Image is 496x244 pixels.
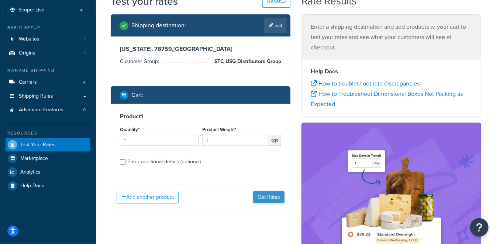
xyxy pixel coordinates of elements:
button: Get Rates [253,191,285,203]
li: Origins [6,46,90,60]
button: Open Resource Center [470,218,489,237]
div: Resources [6,130,90,136]
span: 0 [83,107,86,113]
div: Basic Setup [6,25,90,31]
h3: Product 1 [120,113,281,120]
h3: [US_STATE], 78759 , [GEOGRAPHIC_DATA] [120,45,281,53]
a: Edit [264,18,287,33]
a: Carriers4 [6,76,90,89]
span: Websites [19,36,39,42]
a: Analytics [6,165,90,179]
span: 1 [84,50,86,56]
a: Advanced Features0 [6,103,90,117]
a: How to troubleshoot rate discrepancies [311,79,420,88]
a: How to Troubleshoot Dimensional Boxes Not Packing as Expected [311,90,463,108]
input: Enter additional details (optional) [120,159,125,165]
label: Product Weight* [203,127,237,132]
input: 0 [120,135,199,146]
h2: Cart : [131,92,144,98]
h2: Shipping destination : [131,22,186,29]
span: Origins [19,50,35,56]
a: Help Docs [6,179,90,192]
span: Shipping Rules [19,93,53,100]
div: Manage Shipping [6,67,90,74]
span: Analytics [20,169,41,175]
li: Advanced Features [6,103,90,117]
li: Carriers [6,76,90,89]
div: Enter additional details (optional) [127,157,201,167]
span: Help Docs [20,183,44,189]
h4: Help Docs [311,67,472,76]
button: Add another product [117,191,179,203]
a: Origins1 [6,46,90,60]
span: STC USG Distributors Group [213,57,281,66]
a: Marketplace [6,152,90,165]
a: Websites1 [6,32,90,46]
a: Shipping Rules [6,90,90,103]
span: 4 [83,79,86,86]
input: 0.00 [203,135,269,146]
a: Test Your Rates [6,138,90,151]
p: Enter a shipping destination and add products to your cart to test your rates and see what your c... [311,22,472,53]
span: 1 [84,36,86,42]
label: Quantity* [120,127,139,132]
span: Scope: Live [18,7,45,13]
span: Advanced Features [19,107,63,113]
span: Test Your Rates [20,142,56,148]
li: Websites [6,32,90,46]
span: Customer Group: [120,57,161,65]
span: Marketplace [20,156,48,162]
span: Carriers [19,79,37,86]
span: kgs [268,135,281,146]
